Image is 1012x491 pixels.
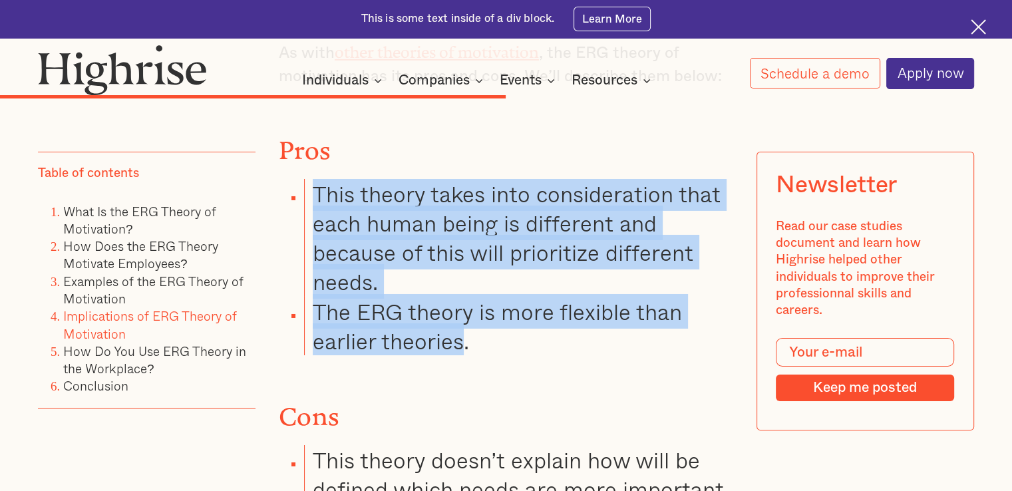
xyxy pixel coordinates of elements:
[302,73,369,88] div: Individuals
[304,179,733,297] li: This theory takes into consideration that each human being is different and because of this will ...
[302,73,386,88] div: Individuals
[574,7,651,31] a: Learn More
[361,11,555,27] div: This is some text inside of a div block.
[63,306,237,343] a: Implications of ERG Theory of Motivation
[63,201,216,238] a: What Is the ERG Theory of Motivation?
[63,236,218,273] a: How Does the ERG Theory Motivate Employees?
[38,45,207,96] img: Highrise logo
[279,402,339,418] strong: Cons
[776,374,955,401] input: Keep me posted
[971,19,986,35] img: Cross icon
[776,218,955,319] div: Read our case studies document and learn how Highrise helped other individuals to improve their p...
[63,376,128,395] a: Conclusion
[63,341,246,378] a: How Do You Use ERG Theory in the Workplace?
[304,297,733,355] li: The ERG theory is more flexible than earlier theories.
[500,73,559,88] div: Events
[750,58,880,88] a: Schedule a demo
[572,73,637,88] div: Resources
[63,271,244,307] a: Examples of the ERG Theory of Motivation
[776,172,897,199] div: Newsletter
[279,136,331,152] strong: Pros
[399,73,487,88] div: Companies
[38,165,139,182] div: Table of contents
[572,73,655,88] div: Resources
[886,58,974,89] a: Apply now
[399,73,470,88] div: Companies
[776,338,955,367] input: Your e-mail
[500,73,542,88] div: Events
[776,338,955,401] form: Modal Form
